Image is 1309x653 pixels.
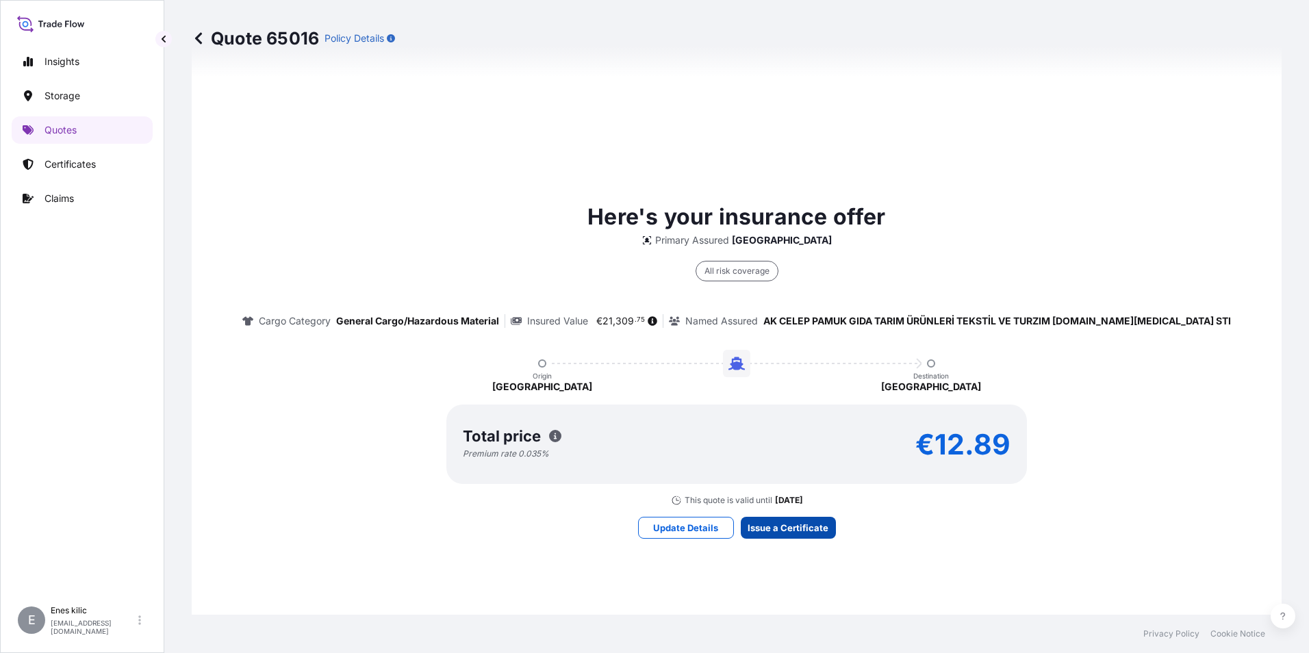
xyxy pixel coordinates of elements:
p: Quote 65016 [192,27,319,49]
p: [DATE] [775,495,803,506]
p: Cargo Category [259,314,331,328]
a: Cookie Notice [1210,628,1265,639]
a: Certificates [12,151,153,178]
p: Primary Assured [655,233,729,247]
p: AK CELEP PAMUK GIDA TARIM ÜRÜNLERİ TEKSTİL VE TURZIM [DOMAIN_NAME][MEDICAL_DATA] STI [763,314,1231,328]
p: Total price [463,429,541,443]
span: E [28,613,36,627]
p: General Cargo/Hazardous Material [336,314,499,328]
p: Storage [45,89,80,103]
p: Insured Value [527,314,588,328]
p: Named Assured [685,314,758,328]
a: Storage [12,82,153,110]
span: 75 [637,318,645,322]
button: Update Details [638,517,734,539]
p: Enes kilic [51,605,136,616]
p: Origin [533,372,552,380]
p: [EMAIL_ADDRESS][DOMAIN_NAME] [51,619,136,635]
a: Privacy Policy [1143,628,1199,639]
p: Destination [913,372,949,380]
span: € [596,316,602,326]
span: , [613,316,615,326]
p: €12.89 [915,433,1011,455]
p: Premium rate 0.035 % [463,448,549,459]
p: [GEOGRAPHIC_DATA] [881,380,981,394]
a: Insights [12,48,153,75]
p: Claims [45,192,74,205]
span: 21 [602,316,613,326]
span: 309 [615,316,634,326]
p: Insights [45,55,79,68]
p: Update Details [653,521,718,535]
p: [GEOGRAPHIC_DATA] [732,233,832,247]
p: This quote is valid until [685,495,772,506]
p: Issue a Certificate [748,521,828,535]
button: Issue a Certificate [741,517,836,539]
div: All risk coverage [696,261,778,281]
p: Here's your insurance offer [587,201,885,233]
span: . [635,318,637,322]
p: Policy Details [325,31,384,45]
p: Quotes [45,123,77,137]
p: Certificates [45,157,96,171]
p: [GEOGRAPHIC_DATA] [492,380,592,394]
a: Claims [12,185,153,212]
a: Quotes [12,116,153,144]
